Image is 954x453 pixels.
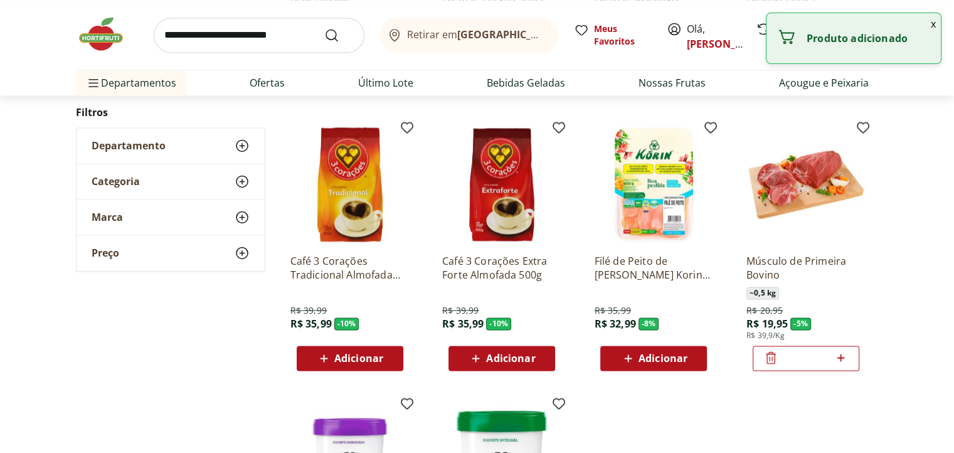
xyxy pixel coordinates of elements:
img: Filé de Peito de Frango Congelado Korin 600g [594,125,713,244]
span: R$ 19,95 [746,317,788,331]
span: Categoria [92,176,140,188]
img: Hortifruti [76,15,139,53]
span: - 8 % [639,317,659,330]
a: Meus Favoritos [574,23,652,48]
span: - 10 % [334,317,359,330]
a: [PERSON_NAME] [687,37,768,51]
button: Adicionar [600,346,707,371]
span: - 5 % [790,317,811,330]
p: Produto adicionado [807,32,931,45]
img: Café 3 Corações Tradicional Almofada 500g [290,125,410,244]
button: Fechar notificação [926,13,941,35]
span: Marca [92,211,123,224]
a: Filé de Peito de [PERSON_NAME] Korin 600g [594,254,713,282]
img: Café 3 Corações Extra Forte Almofada 500g [442,125,561,244]
span: R$ 35,99 [594,304,630,317]
h2: Filtros [76,100,265,125]
a: Último Lote [358,75,413,90]
span: Olá, [687,21,743,51]
button: Marca [77,200,265,235]
button: Adicionar [297,346,403,371]
a: Açougue e Peixaria [779,75,869,90]
button: Retirar em[GEOGRAPHIC_DATA]/[GEOGRAPHIC_DATA] [379,18,559,53]
span: Preço [92,247,119,260]
span: R$ 39,99 [290,304,327,317]
input: search [154,18,364,53]
span: R$ 32,99 [594,317,635,331]
b: [GEOGRAPHIC_DATA]/[GEOGRAPHIC_DATA] [457,28,669,41]
span: Departamentos [86,68,176,98]
span: Adicionar [639,353,687,363]
span: ~ 0,5 kg [746,287,779,299]
button: Categoria [77,164,265,200]
span: R$ 35,99 [290,317,332,331]
a: Café 3 Corações Tradicional Almofada 500g [290,254,410,282]
button: Adicionar [448,346,555,371]
button: Departamento [77,129,265,164]
img: Músculo de Primeira Bovino [746,125,866,244]
button: Submit Search [324,28,354,43]
span: Adicionar [334,353,383,363]
a: Café 3 Corações Extra Forte Almofada 500g [442,254,561,282]
span: Retirar em [407,29,546,40]
button: Preço [77,236,265,271]
span: - 10 % [486,317,511,330]
span: R$ 20,95 [746,304,783,317]
a: Músculo de Primeira Bovino [746,254,866,282]
a: Nossas Frutas [639,75,706,90]
a: Bebidas Geladas [487,75,565,90]
span: Departamento [92,140,166,152]
span: R$ 35,99 [442,317,484,331]
span: R$ 39,9/Kg [746,331,785,341]
button: Menu [86,68,101,98]
a: Ofertas [250,75,285,90]
span: R$ 39,99 [442,304,479,317]
span: Adicionar [486,353,535,363]
span: Meus Favoritos [594,23,652,48]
